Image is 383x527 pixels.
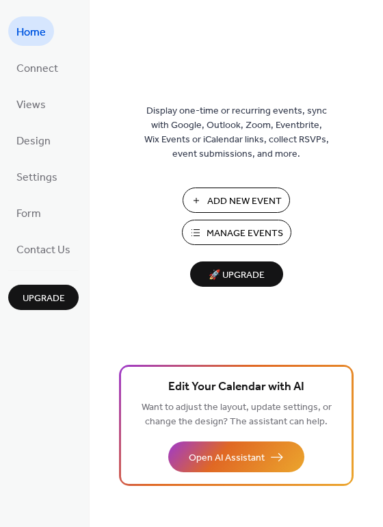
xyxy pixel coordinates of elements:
[207,227,283,241] span: Manage Events
[23,292,65,306] span: Upgrade
[8,16,54,46] a: Home
[182,220,291,245] button: Manage Events
[190,261,283,287] button: 🚀 Upgrade
[168,441,304,472] button: Open AI Assistant
[189,451,265,465] span: Open AI Assistant
[8,234,79,263] a: Contact Us
[198,266,275,285] span: 🚀 Upgrade
[142,398,332,431] span: Want to adjust the layout, update settings, or change the design? The assistant can help.
[144,104,329,162] span: Display one-time or recurring events, sync with Google, Outlook, Zoom, Eventbrite, Wix Events or ...
[16,203,41,224] span: Form
[16,94,46,116] span: Views
[8,285,79,310] button: Upgrade
[16,167,57,188] span: Settings
[8,89,54,118] a: Views
[16,22,46,43] span: Home
[16,58,58,79] span: Connect
[8,162,66,191] a: Settings
[16,240,70,261] span: Contact Us
[8,125,59,155] a: Design
[207,194,282,209] span: Add New Event
[183,188,290,213] button: Add New Event
[168,378,304,397] span: Edit Your Calendar with AI
[8,53,66,82] a: Connect
[16,131,51,152] span: Design
[8,198,49,227] a: Form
